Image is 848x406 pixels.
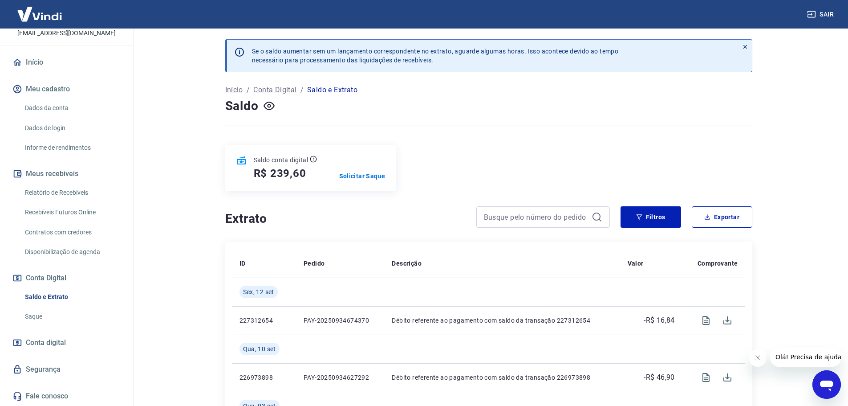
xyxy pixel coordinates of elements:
[805,6,837,23] button: Sair
[304,373,377,382] p: PAY-20250934627292
[254,166,306,180] h5: R$ 239,60
[695,310,717,331] span: Visualizar
[21,308,122,326] a: Saque
[21,139,122,157] a: Informe de rendimentos
[11,268,122,288] button: Conta Digital
[695,367,717,388] span: Visualizar
[812,370,841,399] iframe: Botão para abrir a janela de mensagens
[17,29,116,38] p: [EMAIL_ADDRESS][DOMAIN_NAME]
[484,210,588,224] input: Busque pelo número do pedido
[21,223,122,242] a: Contratos com credores
[21,203,122,221] a: Recebíveis Futuros Online
[644,315,675,326] p: -R$ 16,84
[770,347,841,367] iframe: Mensagem da empresa
[243,344,276,353] span: Qua, 10 set
[11,333,122,353] a: Conta digital
[5,6,75,13] span: Olá! Precisa de ajuda?
[644,372,675,383] p: -R$ 46,90
[253,85,296,95] a: Conta Digital
[339,172,385,180] a: Solicitar Saque
[21,119,122,137] a: Dados de login
[26,336,66,349] span: Conta digital
[21,99,122,117] a: Dados da conta
[21,288,122,306] a: Saldo e Extrato
[300,85,304,95] p: /
[21,243,122,261] a: Disponibilização de agenda
[11,386,122,406] a: Fale conosco
[225,210,466,228] h4: Extrato
[11,360,122,379] a: Segurança
[225,85,243,95] a: Início
[243,287,274,296] span: Sex, 12 set
[21,184,122,202] a: Relatório de Recebíveis
[392,373,613,382] p: Débito referente ao pagamento com saldo da transação 226973898
[717,367,738,388] span: Download
[239,259,246,268] p: ID
[749,349,767,367] iframe: Fechar mensagem
[225,97,259,115] h4: Saldo
[239,316,289,325] p: 227312654
[254,156,308,164] p: Saldo conta digital
[247,85,250,95] p: /
[304,316,377,325] p: PAY-20250934674370
[307,85,357,95] p: Saldo e Extrato
[392,316,613,325] p: Débito referente ao pagamento com saldo da transação 227312654
[692,206,752,228] button: Exportar
[239,373,289,382] p: 226973898
[621,206,681,228] button: Filtros
[11,164,122,184] button: Meus recebíveis
[11,53,122,72] a: Início
[628,259,644,268] p: Valor
[11,79,122,99] button: Meu cadastro
[11,0,69,28] img: Vindi
[392,259,422,268] p: Descrição
[304,259,325,268] p: Pedido
[698,259,738,268] p: Comprovante
[252,47,619,65] p: Se o saldo aumentar sem um lançamento correspondente no extrato, aguarde algumas horas. Isso acon...
[717,310,738,331] span: Download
